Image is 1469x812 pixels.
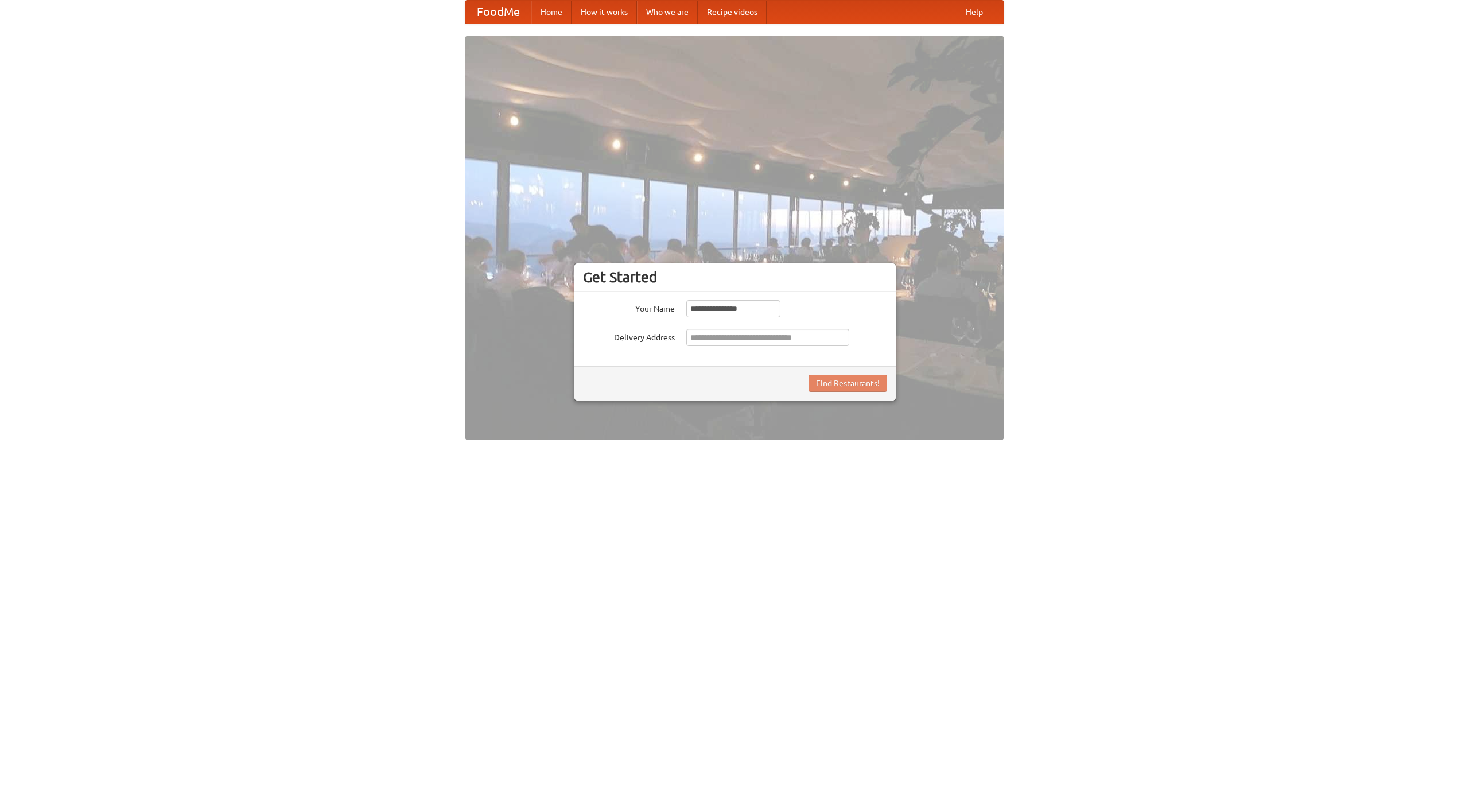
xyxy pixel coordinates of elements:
label: Your Name [583,300,675,314]
button: Find Restaurants! [809,375,887,392]
a: Home [531,1,572,24]
label: Delivery Address [583,329,675,343]
a: Help [957,1,992,24]
a: How it works [572,1,637,24]
a: Who we are [637,1,698,24]
a: FoodMe [465,1,531,24]
h3: Get Started [583,269,887,286]
a: Recipe videos [698,1,767,24]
